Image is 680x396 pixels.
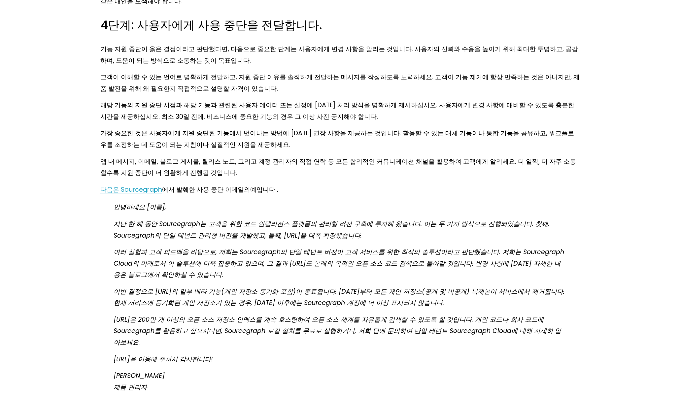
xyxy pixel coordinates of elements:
[114,219,551,240] font: 지난 한 해 동안 Sourcegraph는 고객을 위한 코드 인텔리전스 플랫폼의 관리형 버전 구축에 투자해 왔습니다. 이는 두 가지 방식으로 진행되었습니다. 첫째, Source...
[114,247,566,279] font: 여러 실험과 고객 피드백을 바탕으로, 저희는 Sourcegraph의 단일 테넌트 버전이 고객 서비스를 위한 최적의 솔루션이라고 판단했습니다. 저희는 Sourcegraph Cl...
[100,157,576,178] font: 앱 내 메시지, 이메일, 블로그 게시물, 릴리스 노트, 그리고 계정 관리자의 직접 연락 등 모든 합리적인 커뮤니케이션 채널을 활용하여 고객에게 알리세요. 더 일찍, 더 자주 ...
[114,355,213,364] font: [URL]을 이용해 주셔서 감사합니다!
[100,45,578,65] font: 기능 지원 중단이 옳은 결정이라고 판단했다면, 다음으로 중요한 단계는 사용자에게 변경 사항을 알리는 것입니다. 사용자의 신뢰와 수용을 높이기 위해 최대한 투명하고, 공감하며,...
[100,17,322,33] font: 4단계: 사용자에게 사용 중단을 전달합니다.
[162,185,250,194] font: 에서 발췌한 사용 중단 이메일의
[114,383,147,392] font: 제품 관리자
[100,185,162,194] a: 다음은 Sourcegraph
[114,287,566,308] font: 이번 결정으로 [URL]의 일부 베타 기능(개인 저장소 동기화 포함)이 종료됩니다. [DATE]부터 모든 개인 저장소(공개 및 비공개) 복제본이 서비스에서 제거됩니다. 현재 ...
[100,73,580,93] font: 고객이 이해할 수 있는 언어로 명확하게 전달하고, 지원 중단 이유를 솔직하게 전달하는 메시지를 작성하도록 노력하세요. 고객이 기능 제거에 항상 만족하는 것은 아니지만, 제품 ...
[114,371,165,380] font: [PERSON_NAME]
[100,129,574,149] font: 가장 중요한 것은 사용자에게 지원 중단된 기능에서 벗어나는 방법에 [DATE] 권장 사항을 제공하는 것입니다. 활용할 수 있는 대체 기능이나 통합 기능을 공유하고, 워크플로우...
[250,185,278,194] font: 예입니다 .
[100,101,576,121] font: 해당 기능의 지원 중단 시점과 해당 기능과 관련된 사용자 데이터 또는 설정에 [DATE] 처리 방식을 명확하게 제시하십시오. 사용자에게 변경 사항에 대비할 수 있도록 충분한 ...
[114,203,166,212] font: 안녕하세요 [이름],
[114,315,561,347] font: [URL]은 200만 개 이상의 오픈 소스 저장소 인덱스를 계속 호스팅하여 오픈 소스 세계를 자유롭게 검색할 수 있도록 할 것입니다. 개인 코드나 회사 코드에 Sourcegr...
